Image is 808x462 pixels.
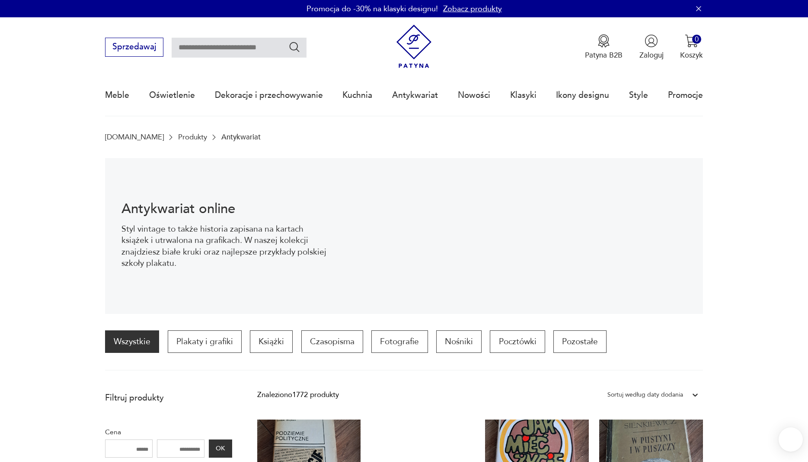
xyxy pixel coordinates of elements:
[105,38,163,57] button: Sprzedawaj
[288,41,301,53] button: Szukaj
[392,75,438,115] a: Antykwariat
[685,34,698,48] img: Ikona koszyka
[458,75,490,115] a: Nowości
[585,34,623,60] a: Ikona medaluPatyna B2B
[257,389,339,401] div: Znaleziono 1772 produkty
[510,75,537,115] a: Klasyki
[556,75,609,115] a: Ikony designu
[121,223,327,269] p: Styl vintage to także historia zapisana na kartach książek i utrwalona na grafikach. W naszej kol...
[105,44,163,51] a: Sprzedawaj
[680,34,703,60] button: 0Koszyk
[639,50,664,60] p: Zaloguj
[342,75,372,115] a: Kuchnia
[178,133,207,141] a: Produkty
[668,75,703,115] a: Promocje
[490,330,545,353] a: Pocztówki
[301,330,363,353] a: Czasopisma
[105,133,164,141] a: [DOMAIN_NAME]
[639,34,664,60] button: Zaloguj
[121,203,327,215] h1: Antykwariat online
[307,3,438,14] p: Promocja do -30% na klasyki designu!
[209,439,232,458] button: OK
[607,389,683,401] div: Sortuj według daty dodania
[629,75,648,115] a: Style
[585,34,623,60] button: Patyna B2B
[645,34,658,48] img: Ikonka użytkownika
[392,25,436,68] img: Patyna - sklep z meblami i dekoracjami vintage
[149,75,195,115] a: Oświetlenie
[105,330,159,353] a: Wszystkie
[585,50,623,60] p: Patyna B2B
[344,158,703,314] img: c8a9187830f37f141118a59c8d49ce82.jpg
[692,35,701,44] div: 0
[168,330,242,353] a: Plakaty i grafiki
[553,330,607,353] a: Pozostałe
[597,34,610,48] img: Ikona medalu
[779,427,803,452] iframe: Smartsupp widget button
[221,133,261,141] p: Antykwariat
[215,75,323,115] a: Dekoracje i przechowywanie
[371,330,428,353] a: Fotografie
[105,426,232,438] p: Cena
[680,50,703,60] p: Koszyk
[250,330,293,353] a: Książki
[443,3,502,14] a: Zobacz produkty
[105,75,129,115] a: Meble
[105,392,232,404] p: Filtruj produkty
[436,330,482,353] a: Nośniki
